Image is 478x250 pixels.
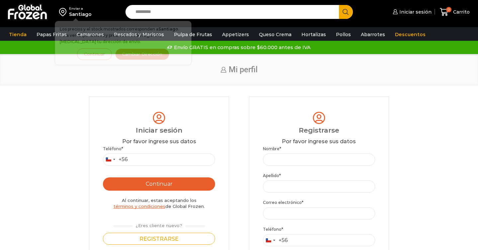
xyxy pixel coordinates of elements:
button: Continuar [103,177,215,191]
a: Iniciar sesión [391,5,432,19]
div: ¿Eres cliente nuevo? [110,220,208,229]
button: Registrarse [103,233,215,245]
span: 0 [446,7,451,12]
a: Abarrotes [358,28,388,41]
a: Queso Crema [256,28,295,41]
a: 0 Carrito [438,4,471,20]
label: Teléfono [103,146,215,152]
div: Enviar a [69,6,92,11]
span: Carrito [451,9,470,15]
img: tabler-icon-user-circle.svg [311,110,327,125]
a: términos y condiciones [114,204,165,209]
img: address-field-icon.svg [59,6,69,18]
label: Teléfono [263,226,375,232]
strong: Santiago [158,27,178,31]
span: Mi perfil [229,65,258,74]
button: Selected country [263,234,288,246]
div: Por favor ingrese sus datos [263,138,375,146]
a: Descuentos [392,28,429,41]
label: Nombre [263,146,375,152]
div: Iniciar sesión [103,125,215,135]
a: Hortalizas [298,28,329,41]
a: Pollos [333,28,354,41]
a: Appetizers [219,28,252,41]
div: Por favor ingrese sus datos [103,138,215,146]
div: +56 [119,155,128,164]
button: Search button [339,5,353,19]
img: tabler-icon-user-circle.svg [151,110,167,125]
label: Apellido [263,172,375,179]
div: Santiago [69,11,92,18]
div: +56 [279,236,288,245]
a: Papas Fritas [33,28,70,41]
div: Registrarse [263,125,375,135]
button: Cambiar Dirección [115,48,169,60]
span: Iniciar sesión [398,9,432,15]
button: Continuar [77,48,112,60]
button: Selected country [103,154,128,165]
label: Correo electrónico [263,199,375,206]
p: Los precios y el stock mostrados corresponden a . Para ver disponibilidad y precios en otras regi... [60,26,187,45]
a: Tienda [6,28,30,41]
div: Al continuar, estas aceptando los de Global Frozen. [103,197,215,210]
a: Pulpa de Frutas [171,28,215,41]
